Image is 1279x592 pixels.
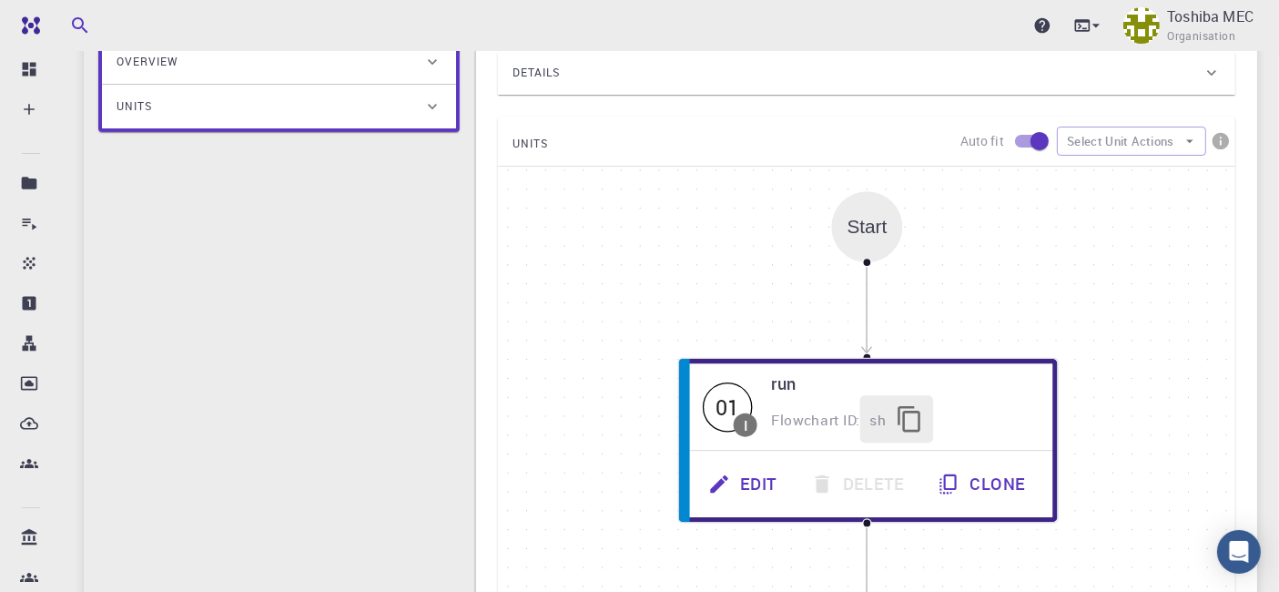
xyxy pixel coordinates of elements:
span: Support [35,13,100,29]
span: UNITS [513,129,548,158]
h6: run [771,370,1033,396]
span: Flowchart ID: [771,410,860,429]
img: Toshiba MEC [1123,7,1160,44]
p: Toshiba MEC [1167,5,1254,27]
span: Details [513,58,560,87]
div: Open Intercom Messenger [1217,530,1261,574]
div: 01IrunFlowchart ID:shEditDeleteClone [677,358,1056,524]
button: Clone [922,461,1044,508]
button: info [1206,127,1235,156]
div: Start [831,191,902,262]
span: Organisation [1167,27,1235,46]
div: I [744,417,747,432]
span: Units [117,92,152,121]
div: Units [102,85,456,128]
div: 01 [703,382,753,432]
div: Details [498,51,1235,95]
button: Edit [693,461,795,508]
img: logo [15,16,40,35]
div: Start [847,217,887,238]
span: Overview [117,47,178,77]
button: Select Unit Actions [1057,127,1206,156]
span: sh [869,408,886,432]
span: Idle [703,382,753,432]
p: Auto fit [960,132,1004,150]
div: Overview [102,40,456,84]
